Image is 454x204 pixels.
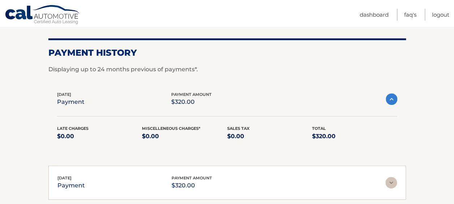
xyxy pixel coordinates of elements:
[5,5,81,26] a: Cal Automotive
[385,177,397,188] img: accordion-rest.svg
[312,126,326,131] span: Total
[386,93,397,105] img: accordion-active.svg
[57,97,85,107] p: payment
[172,180,212,191] p: $320.00
[171,92,212,97] span: payment amount
[57,131,142,141] p: $0.00
[48,47,406,58] h2: Payment History
[312,131,397,141] p: $320.00
[360,9,389,21] a: Dashboard
[57,175,72,180] span: [DATE]
[57,92,71,97] span: [DATE]
[404,9,416,21] a: FAQ's
[432,9,449,21] a: Logout
[171,97,212,107] p: $320.00
[227,126,250,131] span: Sales Tax
[48,65,406,74] p: Displaying up to 24 months previous of payments*.
[57,126,88,131] span: Late Charges
[172,175,212,180] span: payment amount
[142,131,227,141] p: $0.00
[57,180,85,191] p: payment
[142,126,200,131] span: Miscelleneous Charges*
[227,131,312,141] p: $0.00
